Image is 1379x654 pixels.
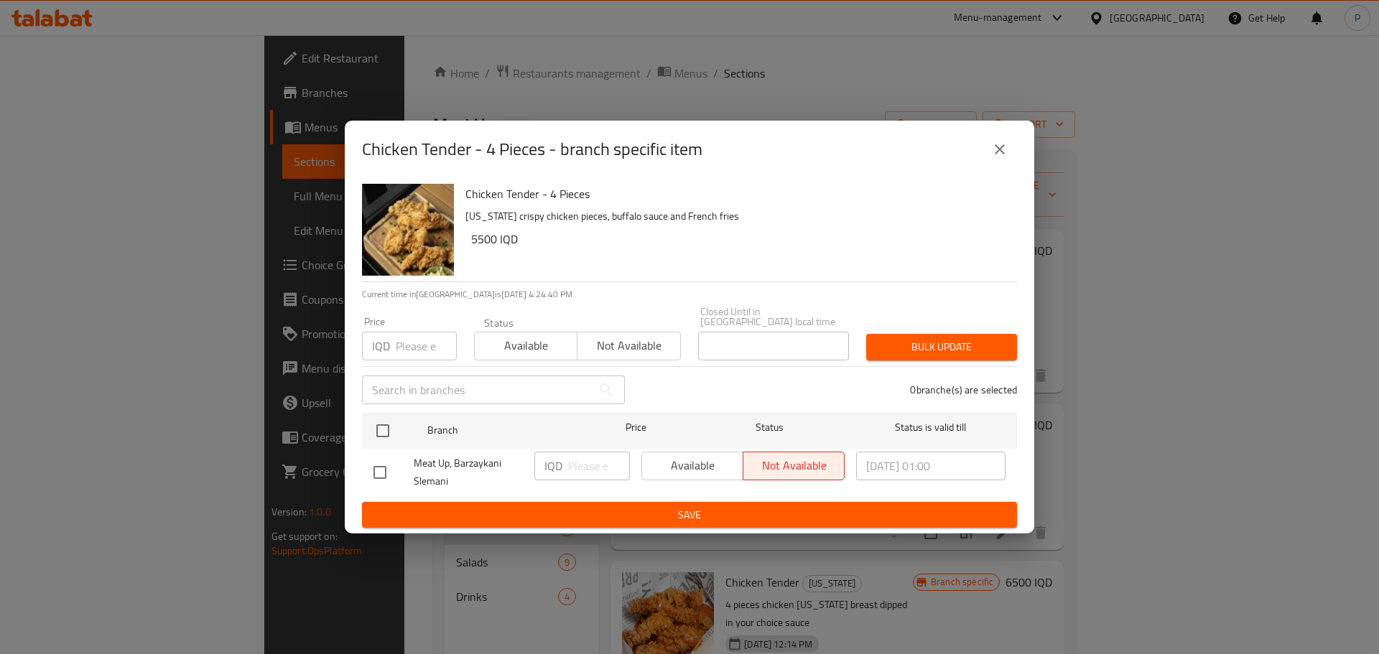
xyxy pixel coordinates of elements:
img: Chicken Tender - 4 Pieces [362,184,454,276]
span: Price [588,419,684,436]
button: Not available [577,332,680,360]
span: Branch [427,421,577,439]
button: close [983,132,1017,167]
button: Bulk update [866,334,1017,360]
span: Bulk update [878,338,1006,356]
span: Meat Up, Barzaykani Slemani [414,454,523,490]
p: Current time in [GEOGRAPHIC_DATA] is [DATE] 4:24:40 PM [362,288,1017,301]
span: Not available [583,335,674,356]
input: Search in branches [362,375,592,404]
p: IQD [544,457,562,475]
h6: Chicken Tender - 4 Pieces [465,184,1006,204]
p: 0 branche(s) are selected [910,383,1017,397]
span: Status is valid till [856,419,1006,436]
p: [US_STATE] crispy chicken pieces, buffalo sauce and French fries [465,207,1006,225]
button: Save [362,502,1017,528]
h6: 5500 IQD [471,229,1006,249]
span: Available [480,335,572,356]
span: Status [695,419,845,436]
span: Save [373,506,1006,524]
input: Please enter price [568,452,630,480]
button: Available [474,332,577,360]
input: Please enter price [396,332,457,360]
h2: Chicken Tender - 4 Pieces - branch specific item [362,138,702,161]
p: IQD [372,337,390,355]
